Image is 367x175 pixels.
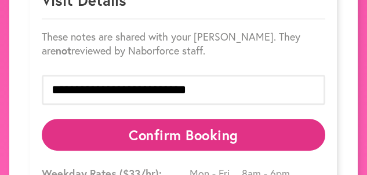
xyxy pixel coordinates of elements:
[56,43,71,57] strong: not
[42,119,325,151] button: Confirm Booking
[42,30,325,57] p: These notes are shared with your [PERSON_NAME]. They are reviewed by Naborforce staff.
